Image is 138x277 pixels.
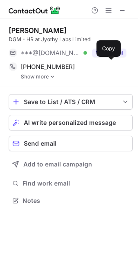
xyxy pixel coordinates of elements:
button: Notes [9,195,133,207]
img: ContactOut v5.3.10 [9,5,61,16]
span: Add to email campaign [23,161,92,168]
span: Find work email [22,179,129,187]
button: Reveal Button [92,49,126,57]
img: - [50,74,55,80]
button: AI write personalized message [9,115,133,130]
div: Save to List / ATS / CRM [24,98,118,105]
div: DGM - HR at Jyothy Labs Limited [9,36,133,43]
span: ***@[DOMAIN_NAME] [21,49,80,57]
span: [PHONE_NUMBER] [21,63,75,71]
span: Notes [22,197,129,205]
span: Send email [24,140,57,147]
button: Send email [9,136,133,151]
button: Add to email campaign [9,156,133,172]
span: AI write personalized message [24,119,116,126]
button: Find work email [9,177,133,189]
a: Show more [21,74,133,80]
button: save-profile-one-click [9,94,133,110]
div: [PERSON_NAME] [9,26,67,35]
